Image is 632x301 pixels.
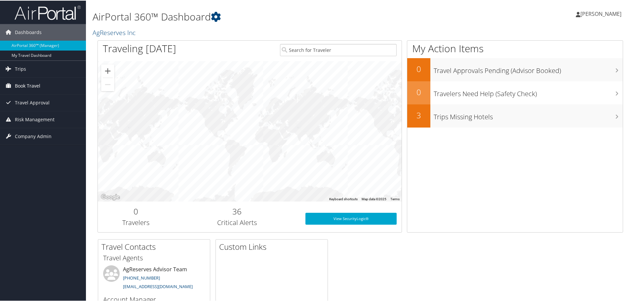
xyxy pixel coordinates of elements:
[362,197,386,200] span: Map data ©2025
[434,85,623,98] h3: Travelers Need Help (Safety Check)
[103,217,169,227] h3: Travelers
[99,192,121,201] img: Google
[15,4,81,20] img: airportal-logo.png
[219,241,328,252] h2: Custom Links
[576,3,628,23] a: [PERSON_NAME]
[407,63,430,74] h2: 0
[99,192,121,201] a: Open this area in Google Maps (opens a new window)
[93,27,137,36] a: AgReserves Inc
[15,77,40,94] span: Book Travel
[15,94,50,110] span: Travel Approval
[280,43,397,56] input: Search for Traveler
[101,64,114,77] button: Zoom in
[15,128,52,144] span: Company Admin
[305,212,397,224] a: View SecurityLogic®
[580,10,621,17] span: [PERSON_NAME]
[93,9,450,23] h1: AirPortal 360™ Dashboard
[390,197,400,200] a: Terms (opens in new tab)
[101,77,114,91] button: Zoom out
[15,60,26,77] span: Trips
[179,217,296,227] h3: Critical Alerts
[434,108,623,121] h3: Trips Missing Hotels
[329,196,358,201] button: Keyboard shortcuts
[15,111,55,127] span: Risk Management
[407,41,623,55] h1: My Action Items
[15,23,42,40] span: Dashboards
[434,62,623,75] h3: Travel Approvals Pending (Advisor Booked)
[123,274,160,280] a: [PHONE_NUMBER]
[407,81,623,104] a: 0Travelers Need Help (Safety Check)
[103,41,176,55] h1: Traveling [DATE]
[100,265,208,292] li: AgReserves Advisor Team
[103,253,205,262] h3: Travel Agents
[101,241,210,252] h2: Travel Contacts
[103,205,169,216] h2: 0
[407,86,430,97] h2: 0
[123,283,193,289] a: [EMAIL_ADDRESS][DOMAIN_NAME]
[407,109,430,120] h2: 3
[407,57,623,81] a: 0Travel Approvals Pending (Advisor Booked)
[407,104,623,127] a: 3Trips Missing Hotels
[179,205,296,216] h2: 36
